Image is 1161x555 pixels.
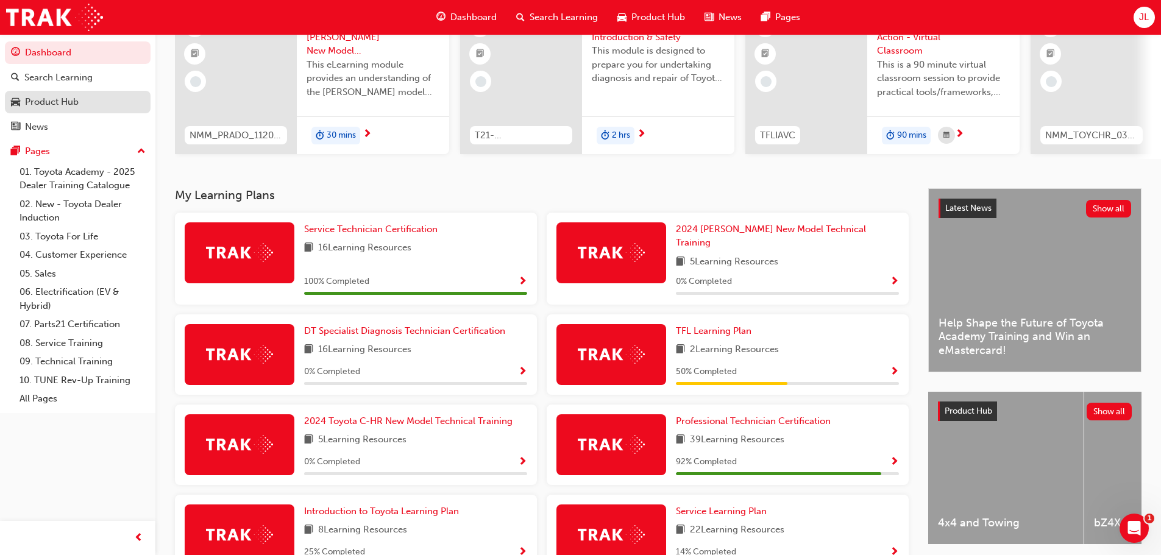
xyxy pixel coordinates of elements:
[751,5,810,30] a: pages-iconPages
[475,76,486,87] span: learningRecordVerb_NONE-icon
[676,433,685,448] span: book-icon
[518,367,527,378] span: Show Progress
[578,243,645,262] img: Trak
[318,342,411,358] span: 16 Learning Resources
[938,516,1074,530] span: 4x4 and Towing
[318,523,407,538] span: 8 Learning Resources
[695,5,751,30] a: news-iconNews
[5,39,151,140] button: DashboardSearch LearningProduct HubNews
[690,523,784,538] span: 22 Learning Resources
[955,129,964,140] span: next-icon
[939,316,1131,358] span: Help Shape the Future of Toyota Academy Training and Win an eMastercard!
[676,415,831,426] span: Professional Technician Certification
[11,48,20,58] span: guage-icon
[1120,514,1149,543] iframe: Intercom live chat
[460,7,734,154] a: 0T21-FOD_HVIS_PREREQElectrification Introduction & SafetyThis module is designed to prepare you f...
[363,129,372,140] span: next-icon
[617,10,627,25] span: car-icon
[1134,7,1155,28] button: JL
[1045,129,1138,143] span: NMM_TOYCHR_032024_MODULE_1
[601,128,609,144] span: duration-icon
[304,433,313,448] span: book-icon
[304,365,360,379] span: 0 % Completed
[676,342,685,358] span: book-icon
[318,241,411,256] span: 16 Learning Resources
[5,41,151,64] a: Dashboard
[877,16,1010,58] span: Toyota For Life In Action - Virtual Classroom
[5,116,151,138] a: News
[15,371,151,390] a: 10. TUNE Rev-Up Training
[676,455,737,469] span: 92 % Completed
[890,364,899,380] button: Show Progress
[15,283,151,315] a: 06. Electrification (EV & Hybrid)
[676,255,685,270] span: book-icon
[761,76,772,87] span: learningRecordVerb_NONE-icon
[676,365,737,379] span: 50 % Completed
[516,10,525,25] span: search-icon
[690,342,779,358] span: 2 Learning Resources
[530,10,598,24] span: Search Learning
[5,91,151,113] a: Product Hub
[1046,46,1055,62] span: booktick-icon
[761,46,770,62] span: booktick-icon
[886,128,895,144] span: duration-icon
[518,274,527,289] button: Show Progress
[476,46,485,62] span: booktick-icon
[475,129,567,143] span: T21-FOD_HVIS_PREREQ
[578,435,645,454] img: Trak
[5,140,151,163] button: Pages
[1145,514,1154,523] span: 1
[15,246,151,264] a: 04. Customer Experience
[15,195,151,227] a: 02. New - Toyota Dealer Induction
[134,531,143,546] span: prev-icon
[761,10,770,25] span: pages-icon
[518,277,527,288] span: Show Progress
[578,345,645,364] img: Trak
[318,433,407,448] span: 5 Learning Resources
[15,264,151,283] a: 05. Sales
[24,71,93,85] div: Search Learning
[518,454,527,470] button: Show Progress
[939,199,1131,218] a: Latest NewsShow all
[175,188,909,202] h3: My Learning Plans
[676,275,732,289] span: 0 % Completed
[705,10,714,25] span: news-icon
[15,352,151,371] a: 09. Technical Training
[304,506,459,517] span: Introduction to Toyota Learning Plan
[206,243,273,262] img: Trak
[436,10,446,25] span: guage-icon
[304,222,442,236] a: Service Technician Certification
[25,120,48,134] div: News
[676,523,685,538] span: book-icon
[15,334,151,353] a: 08. Service Training
[877,58,1010,99] span: This is a 90 minute virtual classroom session to provide practical tools/frameworks, behaviours a...
[304,224,438,235] span: Service Technician Certification
[890,277,899,288] span: Show Progress
[316,128,324,144] span: duration-icon
[676,506,767,517] span: Service Learning Plan
[631,10,685,24] span: Product Hub
[6,4,103,31] img: Trak
[506,5,608,30] a: search-iconSearch Learning
[304,342,313,358] span: book-icon
[427,5,506,30] a: guage-iconDashboard
[938,401,1132,421] a: Product HubShow all
[15,315,151,334] a: 07. Parts21 Certification
[592,44,725,85] span: This module is designed to prepare you for undertaking diagnosis and repair of Toyota & Lexus Ele...
[11,122,20,133] span: news-icon
[25,95,79,109] div: Product Hub
[945,203,992,213] span: Latest News
[304,504,464,518] a: Introduction to Toyota Learning Plan
[676,222,899,250] a: 2024 [PERSON_NAME] New Model Technical Training
[1046,76,1057,87] span: learningRecordVerb_NONE-icon
[304,275,369,289] span: 100 % Completed
[690,255,778,270] span: 5 Learning Resources
[578,525,645,544] img: Trak
[11,97,20,108] span: car-icon
[1086,200,1132,217] button: Show all
[175,7,449,154] a: NMM_PRADO_112024_MODULE_12024 Landcruiser [PERSON_NAME] New Model Mechanisms - Model Outline 1Thi...
[25,144,50,158] div: Pages
[304,324,510,338] a: DT Specialist Diagnosis Technician Certification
